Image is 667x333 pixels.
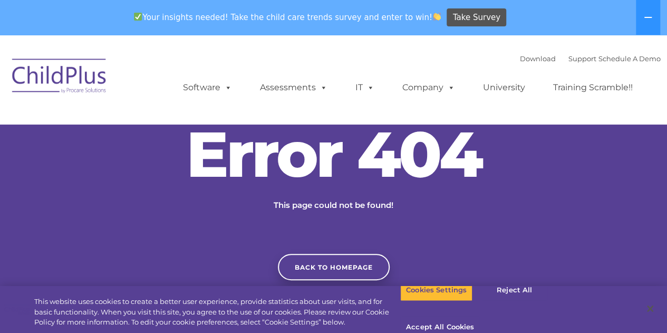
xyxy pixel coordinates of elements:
a: Company [392,77,466,98]
button: Reject All [481,279,547,301]
a: Software [172,77,243,98]
a: Download [520,54,556,63]
h2: Error 404 [176,122,492,186]
a: University [472,77,536,98]
img: ✅ [134,13,142,21]
span: Your insights needed! Take the child care trends survey and enter to win! [130,7,446,27]
a: Back to homepage [278,254,390,280]
img: 👏 [433,13,441,21]
button: Close [639,297,662,320]
a: Assessments [249,77,338,98]
a: Take Survey [447,8,506,27]
a: IT [345,77,385,98]
p: This page could not be found! [223,199,444,212]
font: | [520,54,661,63]
a: Support [568,54,596,63]
button: Cookies Settings [400,279,472,301]
img: ChildPlus by Procare Solutions [7,51,112,104]
a: Schedule A Demo [598,54,661,63]
a: Training Scramble!! [543,77,643,98]
span: Take Survey [453,8,500,27]
div: This website uses cookies to create a better user experience, provide statistics about user visit... [34,297,400,328]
